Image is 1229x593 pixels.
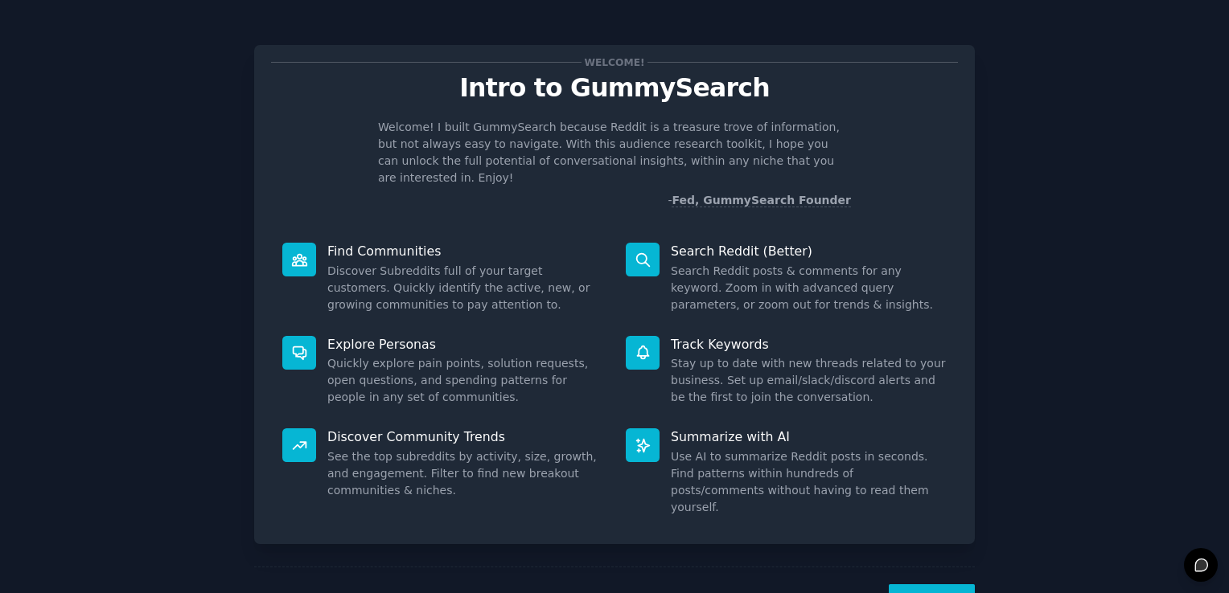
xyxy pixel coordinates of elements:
[672,194,851,207] a: Fed, GummySearch Founder
[582,54,647,71] span: Welcome!
[668,192,851,209] div: -
[327,428,603,445] p: Discover Community Trends
[378,119,851,186] p: Welcome! I built GummySearch because Reddit is a treasure trove of information, but not always ea...
[671,428,947,445] p: Summarize with AI
[671,448,947,516] dd: Use AI to summarize Reddit posts in seconds. Find patterns within hundreds of posts/comments with...
[671,263,947,313] dd: Search Reddit posts & comments for any keyword. Zoom in with advanced query parameters, or zoom o...
[327,263,603,313] dd: Discover Subreddits full of your target customers. Quickly identify the active, new, or growing c...
[327,336,603,353] p: Explore Personas
[327,355,603,406] dd: Quickly explore pain points, solution requests, open questions, and spending patterns for people ...
[671,355,947,406] dd: Stay up to date with new threads related to your business. Set up email/slack/discord alerts and ...
[327,243,603,260] p: Find Communities
[271,74,958,102] p: Intro to GummySearch
[671,336,947,353] p: Track Keywords
[327,448,603,499] dd: See the top subreddits by activity, size, growth, and engagement. Filter to find new breakout com...
[671,243,947,260] p: Search Reddit (Better)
